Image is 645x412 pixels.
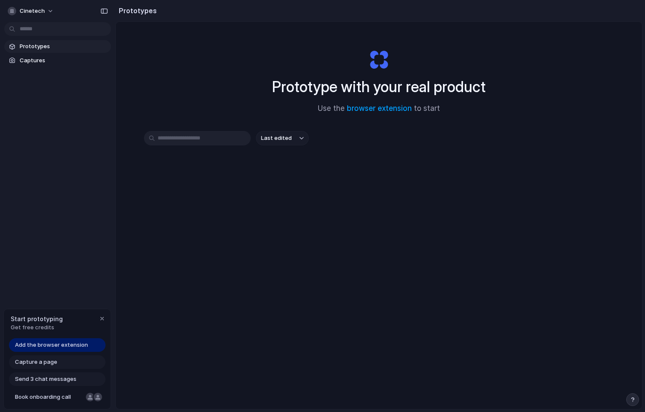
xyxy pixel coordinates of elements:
[318,103,440,114] span: Use the to start
[9,390,106,404] a: Book onboarding call
[20,56,108,65] span: Captures
[15,358,57,366] span: Capture a page
[261,134,292,142] span: Last edited
[85,392,95,402] div: Nicole Kubica
[9,338,106,352] a: Add the browser extension
[93,392,103,402] div: Christian Iacullo
[11,323,63,332] span: Get free credits
[347,104,412,113] a: browser extension
[4,54,111,67] a: Captures
[15,393,82,401] span: Book onboarding call
[4,40,111,53] a: Prototypes
[256,131,309,145] button: Last edited
[4,4,58,18] button: cinetech
[11,314,63,323] span: Start prototyping
[272,75,486,98] h1: Prototype with your real product
[15,341,88,349] span: Add the browser extension
[15,375,76,383] span: Send 3 chat messages
[115,6,157,16] h2: Prototypes
[20,42,108,51] span: Prototypes
[20,7,45,15] span: cinetech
